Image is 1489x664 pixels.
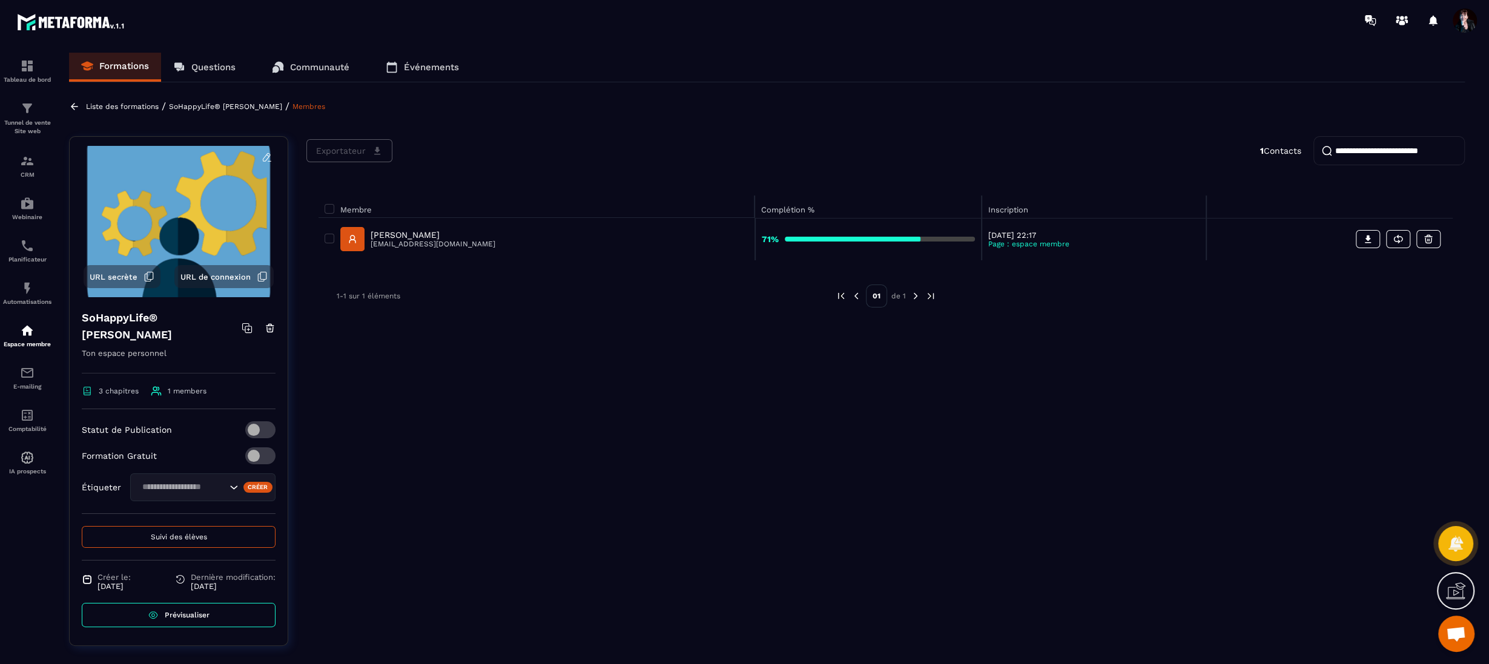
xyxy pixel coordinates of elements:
img: automations [20,450,35,465]
p: Étiqueter [82,482,121,492]
a: formationformationTableau de bord [3,50,51,92]
img: logo [17,11,126,33]
p: 01 [866,284,887,307]
p: Espace membre [3,341,51,347]
p: Planificateur [3,256,51,263]
p: IA prospects [3,468,51,475]
p: Communauté [290,62,349,73]
span: / [162,100,166,112]
a: Événements [374,53,471,82]
span: Créer le: [97,573,131,582]
p: [DATE] [97,582,131,591]
span: / [285,100,289,112]
button: Suivi des élèves [82,526,276,548]
div: Créer [243,482,273,493]
img: accountant [20,408,35,422]
img: formation [20,154,35,168]
p: Tunnel de vente Site web [3,119,51,136]
img: background [79,146,279,297]
span: Dernière modification: [191,573,276,582]
img: formation [20,101,35,116]
a: schedulerschedulerPlanificateur [3,229,51,272]
a: Questions [161,53,248,82]
span: 3 chapitres [99,387,139,395]
img: automations [20,323,35,338]
img: formation [20,59,35,73]
img: next [925,291,936,301]
p: de 1 [891,291,906,301]
p: Comptabilité [3,426,51,432]
span: URL de connexion [180,272,251,281]
div: Search for option [130,473,276,501]
p: [EMAIL_ADDRESS][DOMAIN_NAME] [371,240,495,248]
th: Inscription [982,196,1206,218]
input: Search for option [138,481,226,494]
p: CRM [3,171,51,178]
a: Liste des formations [86,102,159,111]
strong: 1 [1260,146,1264,156]
a: Prévisualiser [82,603,276,627]
img: automations [20,281,35,295]
p: Formations [99,61,149,71]
span: 1 members [168,387,206,395]
th: Membre [319,196,755,218]
p: Page : espace membre [988,240,1200,248]
h4: SoHappyLife® [PERSON_NAME] [82,309,242,343]
p: 1-1 sur 1 éléments [337,292,400,300]
p: Tableau de bord [3,76,51,83]
p: [DATE] 22:17 [988,231,1200,240]
a: Communauté [260,53,362,82]
a: Formations [69,53,161,82]
a: Membres [292,102,325,111]
a: formationformationTunnel de vente Site web [3,92,51,145]
p: Contacts [1260,146,1301,156]
th: Complétion % [755,196,982,218]
p: [PERSON_NAME] [371,230,495,240]
a: SoHappyLife® [PERSON_NAME] [169,102,282,111]
a: automationsautomationsWebinaire [3,187,51,229]
p: Ton espace personnel [82,346,276,373]
a: emailemailE-mailing [3,357,51,399]
img: automations [20,196,35,211]
p: Webinaire [3,214,51,220]
a: [PERSON_NAME][EMAIL_ADDRESS][DOMAIN_NAME] [340,227,495,251]
img: prev [851,291,862,301]
a: automationsautomationsEspace membre [3,314,51,357]
p: Automatisations [3,298,51,305]
img: prev [836,291,847,301]
span: Prévisualiser [165,611,210,619]
p: [DATE] [191,582,276,591]
div: Ouvrir le chat [1438,616,1474,652]
img: scheduler [20,238,35,253]
img: email [20,366,35,380]
a: automationsautomationsAutomatisations [3,272,51,314]
strong: 71% [762,234,779,244]
button: URL de connexion [174,265,274,288]
p: E-mailing [3,383,51,390]
img: next [910,291,921,301]
span: Suivi des élèves [151,533,207,541]
span: URL secrète [90,272,137,281]
p: Événements [404,62,459,73]
a: accountantaccountantComptabilité [3,399,51,441]
a: formationformationCRM [3,145,51,187]
p: Statut de Publication [82,425,172,435]
button: URL secrète [84,265,160,288]
p: Questions [191,62,236,73]
p: Formation Gratuit [82,451,157,461]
